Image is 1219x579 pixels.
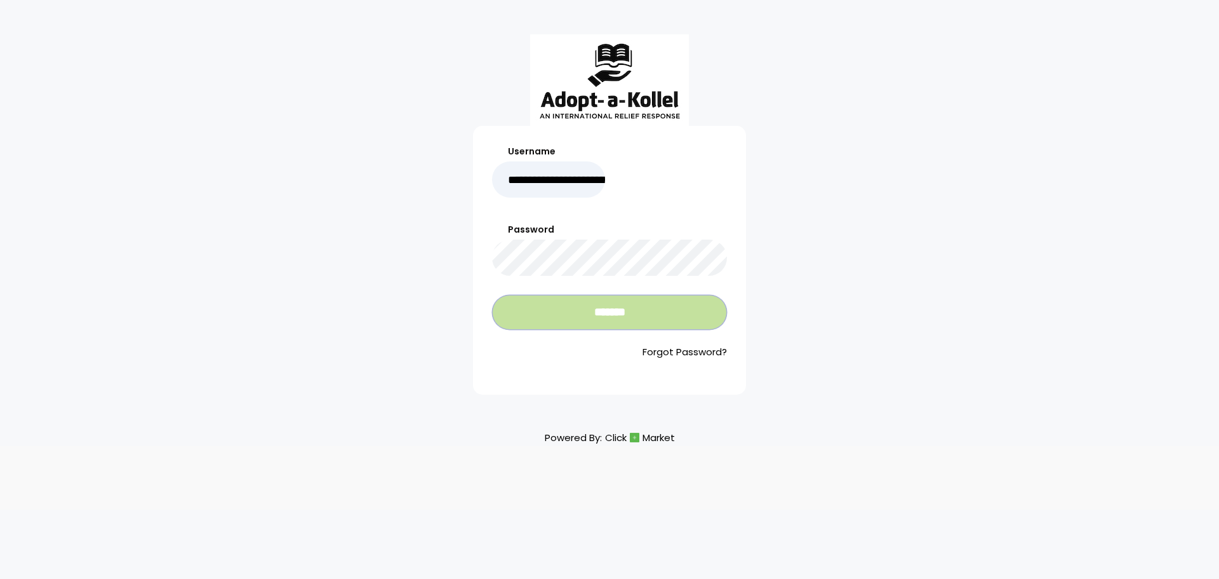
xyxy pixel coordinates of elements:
img: cm_icon.png [630,433,639,442]
p: Powered By: [545,429,675,446]
a: ClickMarket [605,429,675,446]
img: aak_logo_sm.jpeg [530,34,689,126]
a: Forgot Password? [492,345,727,360]
label: Username [492,145,605,158]
label: Password [492,223,727,236]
